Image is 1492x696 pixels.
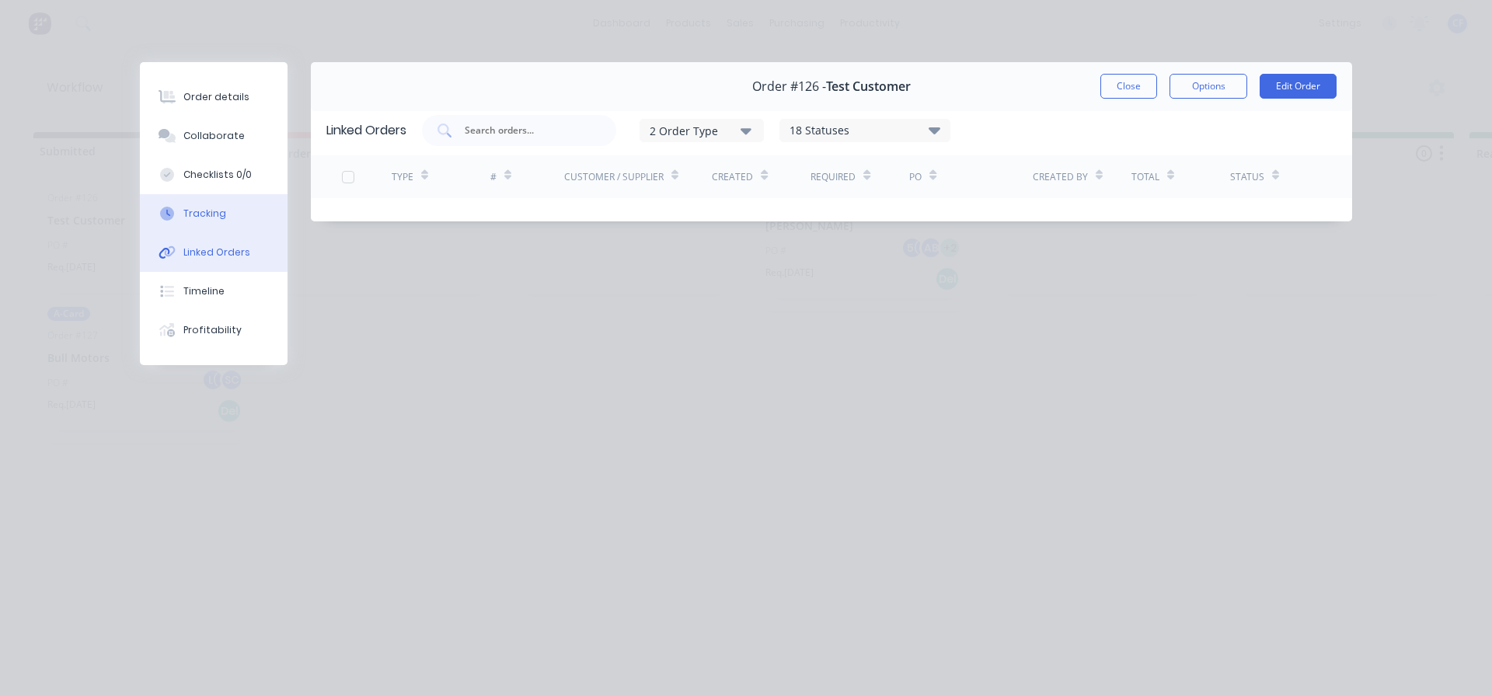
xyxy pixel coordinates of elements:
[640,119,764,142] button: 2 Order Type
[564,170,664,184] div: Customer / Supplier
[183,284,225,298] div: Timeline
[752,79,826,94] span: Order #126 -
[183,90,249,104] div: Order details
[140,117,288,155] button: Collaborate
[1170,74,1247,99] button: Options
[183,129,245,143] div: Collaborate
[140,233,288,272] button: Linked Orders
[140,78,288,117] button: Order details
[1260,74,1337,99] button: Edit Order
[463,123,592,138] input: Search orders...
[140,194,288,233] button: Tracking
[326,121,406,140] div: Linked Orders
[140,155,288,194] button: Checklists 0/0
[1230,170,1264,184] div: Status
[183,168,252,182] div: Checklists 0/0
[183,207,226,221] div: Tracking
[826,79,911,94] span: Test Customer
[183,323,242,337] div: Profitability
[140,311,288,350] button: Profitability
[810,170,856,184] div: Required
[490,170,497,184] div: #
[712,170,753,184] div: Created
[650,122,754,138] div: 2 Order Type
[140,272,288,311] button: Timeline
[183,245,250,259] div: Linked Orders
[392,170,413,184] div: TYPE
[1100,74,1157,99] button: Close
[909,170,922,184] div: PO
[780,122,950,139] div: 18 Statuses
[1033,170,1088,184] div: Created By
[1131,170,1159,184] div: Total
